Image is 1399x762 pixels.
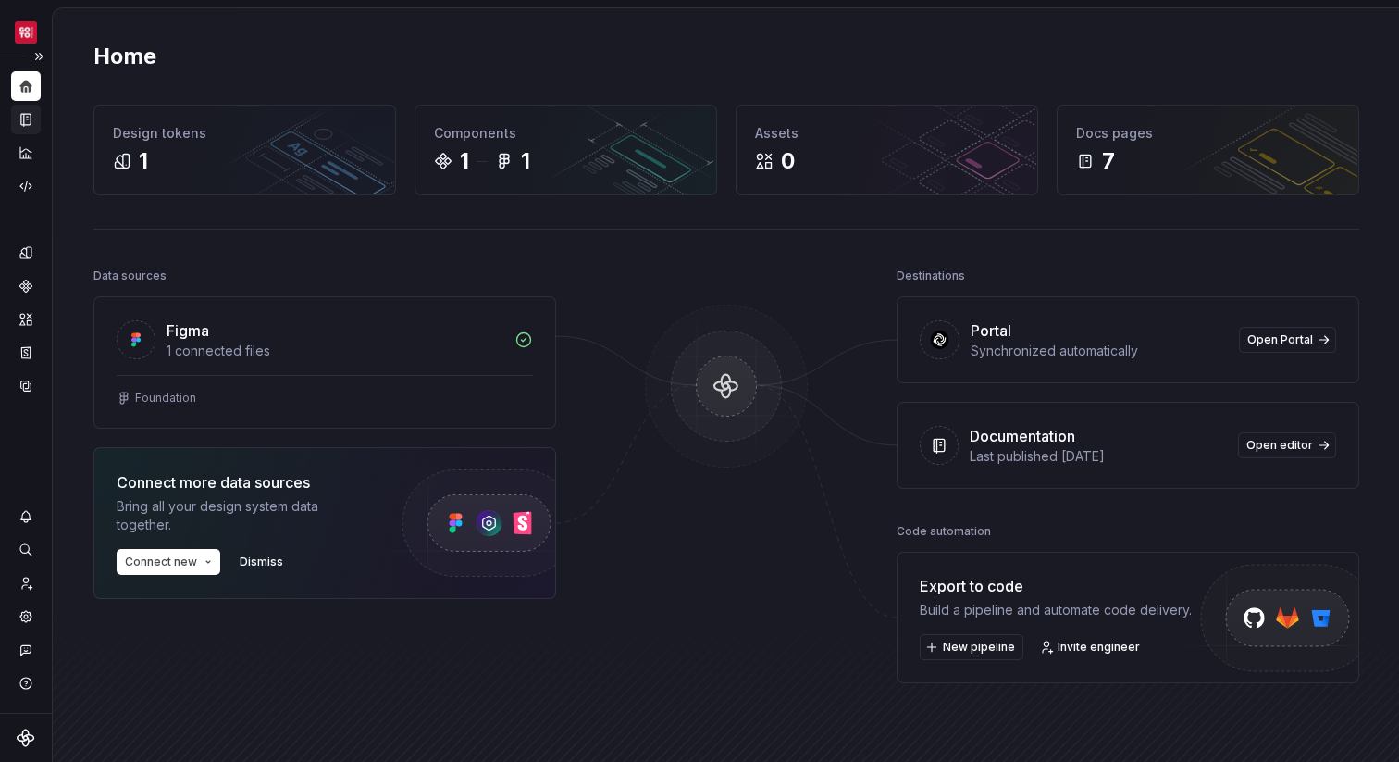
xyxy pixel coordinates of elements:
a: Invite team [11,568,41,598]
a: Design tokens [11,238,41,268]
a: Figma1 connected filesFoundation [93,296,556,429]
div: 1 [521,146,530,176]
div: Last published [DATE] [970,447,1227,466]
div: Foundation [135,391,196,406]
span: Invite engineer [1058,640,1140,655]
a: Documentation [11,105,41,134]
a: Home [11,71,41,101]
a: Code automation [11,171,41,201]
div: Portal [971,319,1011,342]
div: Assets [755,124,1019,143]
h2: Home [93,42,156,71]
img: f4f33d50-0937-4074-a32a-c7cda971eed1.png [15,21,37,44]
span: Dismiss [240,555,283,569]
a: Open editor [1238,432,1336,458]
a: Assets0 [736,105,1038,195]
span: New pipeline [943,640,1015,655]
div: Destinations [897,263,965,289]
button: Contact support [11,635,41,665]
div: Synchronized automatically [971,342,1228,360]
div: 1 connected files [167,342,503,360]
div: Design tokens [113,124,377,143]
div: Components [434,124,698,143]
button: Expand sidebar [26,44,52,69]
div: 0 [781,146,795,176]
div: 1 [460,146,469,176]
a: Docs pages7 [1057,105,1359,195]
button: Dismiss [231,549,291,575]
a: Assets [11,305,41,334]
div: Figma [167,319,209,342]
svg: Supernova Logo [17,729,35,747]
a: Components11 [415,105,717,195]
a: Analytics [11,138,41,168]
a: Design tokens1 [93,105,396,195]
a: Invite engineer [1034,634,1148,660]
button: New pipeline [920,634,1023,660]
div: Data sources [93,263,167,289]
a: Components [11,271,41,301]
div: 7 [1102,146,1115,176]
button: Notifications [11,502,41,531]
span: Open Portal [1247,332,1313,347]
div: Code automation [897,518,991,544]
div: Bring all your design system data together. [117,497,366,534]
a: Storybook stories [11,338,41,368]
span: Connect new [125,555,197,569]
a: Settings [11,602,41,631]
div: Connect more data sources [117,471,366,493]
button: Connect new [117,549,220,575]
div: Docs pages [1076,124,1340,143]
div: Documentation [970,425,1075,447]
a: Data sources [11,371,41,401]
span: Open editor [1246,438,1313,453]
div: Build a pipeline and automate code delivery. [920,601,1192,619]
a: Open Portal [1239,327,1336,353]
div: Export to code [920,575,1192,597]
button: Search ⌘K [11,535,41,565]
div: 1 [139,146,148,176]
